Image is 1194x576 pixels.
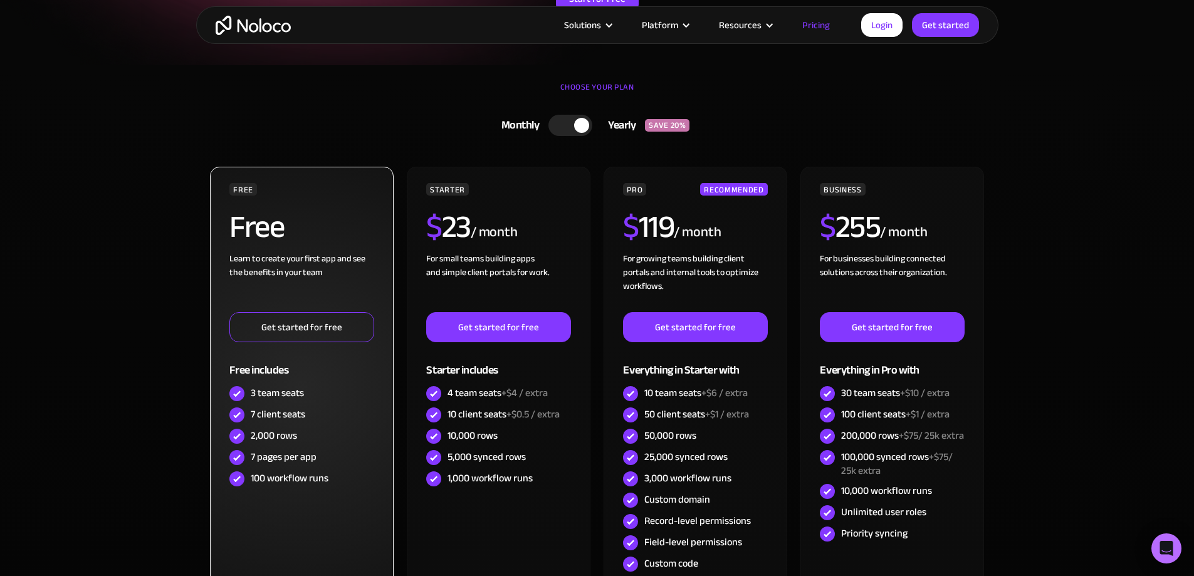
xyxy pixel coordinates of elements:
[841,505,926,519] div: Unlimited user roles
[448,407,560,421] div: 10 client seats
[426,197,442,256] span: $
[448,429,498,442] div: 10,000 rows
[251,386,304,400] div: 3 team seats
[674,223,721,243] div: / month
[644,493,710,506] div: Custom domain
[251,471,328,485] div: 100 workflow runs
[501,384,548,402] span: +$4 / extra
[623,342,767,383] div: Everything in Starter with
[820,252,964,312] div: For businesses building connected solutions across their organization. ‍
[448,471,533,485] div: 1,000 workflow runs
[1151,533,1181,563] div: Open Intercom Messenger
[820,342,964,383] div: Everything in Pro with
[623,183,646,196] div: PRO
[841,526,908,540] div: Priority syncing
[623,312,767,342] a: Get started for free
[426,183,468,196] div: STARTER
[216,16,291,35] a: home
[700,183,767,196] div: RECOMMENDED
[426,312,570,342] a: Get started for free
[841,450,964,478] div: 100,000 synced rows
[626,17,703,33] div: Platform
[703,17,787,33] div: Resources
[506,405,560,424] span: +$0.5 / extra
[229,252,374,312] div: Learn to create your first app and see the benefits in your team ‍
[426,211,471,243] h2: 23
[820,312,964,342] a: Get started for free
[645,119,689,132] div: SAVE 20%
[623,211,674,243] h2: 119
[426,252,570,312] div: For small teams building apps and simple client portals for work. ‍
[448,386,548,400] div: 4 team seats
[229,312,374,342] a: Get started for free
[209,78,986,109] div: CHOOSE YOUR PLAN
[644,429,696,442] div: 50,000 rows
[841,484,932,498] div: 10,000 workflow runs
[251,429,297,442] div: 2,000 rows
[251,450,317,464] div: 7 pages per app
[471,223,518,243] div: / month
[787,17,846,33] a: Pricing
[841,429,964,442] div: 200,000 rows
[229,211,284,243] h2: Free
[820,183,865,196] div: BUSINESS
[880,223,927,243] div: / month
[229,183,257,196] div: FREE
[644,386,748,400] div: 10 team seats
[592,116,645,135] div: Yearly
[841,448,953,480] span: +$75/ 25k extra
[644,471,731,485] div: 3,000 workflow runs
[861,13,903,37] a: Login
[548,17,626,33] div: Solutions
[623,252,767,312] div: For growing teams building client portals and internal tools to optimize workflows.
[229,342,374,383] div: Free includes
[900,384,950,402] span: +$10 / extra
[251,407,305,421] div: 7 client seats
[426,342,570,383] div: Starter includes
[705,405,749,424] span: +$1 / extra
[719,17,762,33] div: Resources
[912,13,979,37] a: Get started
[820,197,835,256] span: $
[623,197,639,256] span: $
[906,405,950,424] span: +$1 / extra
[564,17,601,33] div: Solutions
[899,426,964,445] span: +$75/ 25k extra
[701,384,748,402] span: +$6 / extra
[448,450,526,464] div: 5,000 synced rows
[644,535,742,549] div: Field-level permissions
[644,557,698,570] div: Custom code
[486,116,549,135] div: Monthly
[820,211,880,243] h2: 255
[841,407,950,421] div: 100 client seats
[644,407,749,421] div: 50 client seats
[644,450,728,464] div: 25,000 synced rows
[644,514,751,528] div: Record-level permissions
[841,386,950,400] div: 30 team seats
[642,17,678,33] div: Platform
